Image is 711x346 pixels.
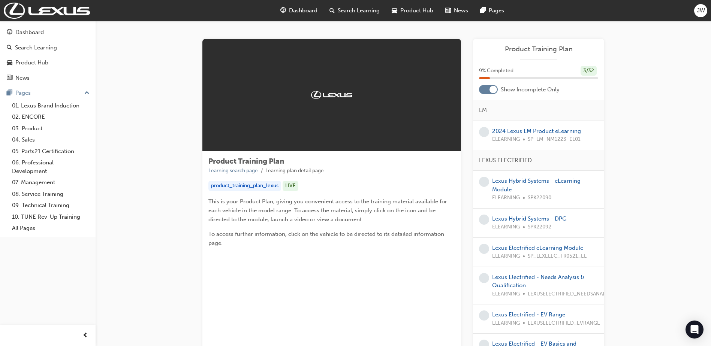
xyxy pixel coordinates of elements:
span: guage-icon [7,29,12,36]
span: This is your Product Plan, giving you convenient access to the training material available for ea... [208,198,449,223]
span: learningRecordVerb_NONE-icon [479,244,489,254]
a: 09. Technical Training [9,200,93,211]
span: SPK22090 [528,194,551,202]
a: 2024 Lexus LM Product eLearning [492,128,581,134]
span: SP_LEXELEC_TK0521_EL [528,252,587,261]
img: Trak [311,91,352,98]
span: ELEARNING [492,223,520,231]
a: News [3,71,93,85]
a: Lexus Electrified - EV Range [492,311,565,318]
span: Product Training Plan [208,157,284,166]
li: Learning plan detail page [265,167,324,175]
span: ELEARNING [492,319,520,328]
a: guage-iconDashboard [274,3,323,18]
span: car-icon [392,6,397,15]
a: car-iconProduct Hub [386,3,439,18]
a: Product Training Plan [479,45,598,54]
button: DashboardSearch LearningProduct HubNews [3,24,93,86]
span: Dashboard [289,6,317,15]
img: Trak [4,3,90,19]
span: learningRecordVerb_NONE-icon [479,215,489,225]
div: Open Intercom Messenger [686,321,704,339]
span: ELEARNING [492,252,520,261]
a: search-iconSearch Learning [323,3,386,18]
a: Dashboard [3,25,93,39]
span: car-icon [7,60,12,66]
span: learningRecordVerb_NONE-icon [479,273,489,283]
div: Product Hub [15,58,48,67]
span: search-icon [7,45,12,51]
a: 06. Professional Development [9,157,93,177]
span: search-icon [329,6,335,15]
a: Lexus Hybrid Systems - eLearning Module [492,177,581,193]
span: learningRecordVerb_NONE-icon [479,127,489,137]
span: pages-icon [7,90,12,97]
span: SPK22092 [528,223,551,231]
button: JW [694,4,707,17]
div: LIVE [283,181,298,191]
a: 01. Lexus Brand Induction [9,100,93,112]
span: learningRecordVerb_NONE-icon [479,177,489,187]
a: pages-iconPages [474,3,510,18]
span: ELEARNING [492,135,520,144]
div: 3 / 32 [581,66,597,76]
span: Pages [489,6,504,15]
div: Pages [15,89,31,97]
a: 04. Sales [9,134,93,146]
a: All Pages [9,222,93,234]
span: learningRecordVerb_NONE-icon [479,310,489,321]
a: Product Hub [3,56,93,70]
div: Dashboard [15,28,44,37]
a: 10. TUNE Rev-Up Training [9,211,93,223]
a: news-iconNews [439,3,474,18]
a: Lexus Electrified - Needs Analysis & Qualification [492,274,584,289]
a: Lexus Electrified eLearning Module [492,245,583,251]
span: ELEARNING [492,290,520,298]
span: LEXUSELECTRIFIED_NEEDSANALYSIS [528,290,615,298]
div: News [15,74,30,82]
span: LEXUSELECTRIFIED_EVRANGE [528,319,600,328]
button: Pages [3,86,93,100]
span: News [454,6,468,15]
a: 08. Service Training [9,188,93,200]
a: 02. ENCORE [9,111,93,123]
a: Search Learning [3,41,93,55]
span: To access further information, click on the vehicle to be directed to its detailed information page. [208,231,446,246]
span: ELEARNING [492,194,520,202]
span: Search Learning [338,6,380,15]
span: LEXUS ELECTRIFIED [479,156,532,165]
span: pages-icon [480,6,486,15]
span: 9 % Completed [479,67,513,75]
span: prev-icon [82,331,88,340]
span: news-icon [7,75,12,82]
a: Lexus Hybrid Systems - DPG [492,215,566,222]
a: Learning search page [208,167,258,174]
div: product_training_plan_lexus [208,181,281,191]
span: SP_LM_NM1223_EL01 [528,135,581,144]
span: Show Incomplete Only [501,85,560,94]
a: 03. Product [9,123,93,134]
span: JW [697,6,705,15]
span: Product Hub [400,6,433,15]
a: 07. Management [9,177,93,188]
span: up-icon [84,88,90,98]
a: 05. Parts21 Certification [9,146,93,157]
span: LM [479,106,487,115]
span: news-icon [445,6,451,15]
span: guage-icon [280,6,286,15]
div: Search Learning [15,43,57,52]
